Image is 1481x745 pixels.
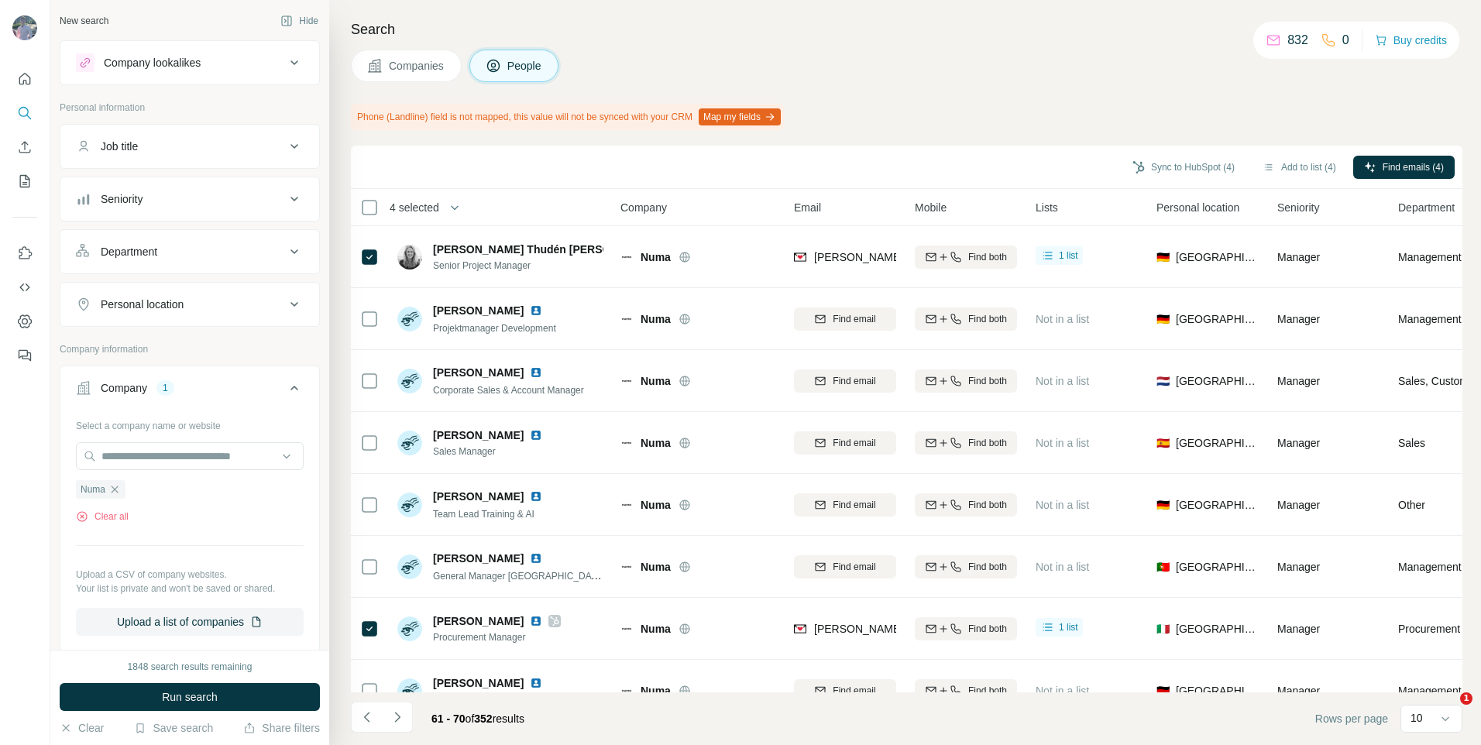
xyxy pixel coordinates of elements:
span: Numa [641,559,671,575]
button: Find email [794,369,896,393]
span: Manager [1277,685,1320,697]
img: LinkedIn logo [530,366,542,379]
span: 4 selected [390,200,439,215]
span: Find both [968,684,1007,698]
span: 🇩🇪 [1156,249,1170,265]
iframe: Intercom live chat [1428,692,1466,730]
span: [GEOGRAPHIC_DATA] [1176,683,1259,699]
span: Find both [968,374,1007,388]
span: Manager [1277,499,1320,511]
span: [GEOGRAPHIC_DATA] [1176,311,1259,327]
button: Run search [60,683,320,711]
span: 1 list [1059,249,1078,263]
span: [PERSON_NAME] [433,551,524,566]
button: Navigate to previous page [351,702,382,733]
button: Find email [794,679,896,702]
button: Use Surfe on LinkedIn [12,239,37,267]
p: 10 [1411,710,1423,726]
span: [GEOGRAPHIC_DATA] [1176,621,1259,637]
div: Company [101,380,147,396]
img: Avatar [397,554,422,579]
button: Search [12,99,37,127]
span: Find email [833,560,875,574]
img: Logo of Numa [620,313,633,325]
button: Seniority [60,180,319,218]
span: Find both [968,622,1007,636]
img: Logo of Numa [620,375,633,387]
button: Add to list (4) [1252,156,1347,179]
button: Find email [794,555,896,578]
span: 352 [474,712,492,725]
button: Clear [60,720,104,736]
span: results [431,712,524,725]
img: LinkedIn logo [530,490,542,503]
button: Map my fields [699,108,781,125]
span: Find both [968,498,1007,512]
span: Find emails (4) [1383,160,1444,174]
span: Project Manager [433,692,548,706]
button: Find emails (4) [1353,156,1455,179]
span: [GEOGRAPHIC_DATA] [1176,249,1259,265]
button: Clear all [76,510,129,524]
span: Numa [641,249,671,265]
span: Management [1398,559,1462,575]
button: Find both [915,555,1017,578]
button: Department [60,233,319,270]
button: Company lookalikes [60,44,319,81]
span: Not in a list [1036,685,1089,697]
span: Find both [968,250,1007,264]
span: Find email [833,312,875,326]
img: Avatar [397,245,422,270]
img: LinkedIn logo [530,304,542,317]
span: 1 [1460,692,1472,705]
span: General Manager [GEOGRAPHIC_DATA] [433,569,605,582]
span: Lists [1036,200,1058,215]
img: Logo of Numa [620,251,633,263]
span: 🇪🇸 [1156,435,1170,451]
span: Manager [1277,375,1320,387]
span: Sales [1398,435,1425,451]
button: Upload a list of companies [76,608,304,636]
p: Company information [60,342,320,356]
h4: Search [351,19,1462,40]
span: [PERSON_NAME] [433,613,524,629]
img: LinkedIn logo [530,429,542,441]
img: LinkedIn logo [530,615,542,627]
span: Numa [641,373,671,389]
span: Companies [389,58,445,74]
span: Company [620,200,667,215]
p: Upload a CSV of company websites. [76,568,304,582]
p: Your list is private and won't be saved or shared. [76,582,304,596]
span: [GEOGRAPHIC_DATA] [1176,373,1259,389]
span: 🇩🇪 [1156,311,1170,327]
span: People [507,58,543,74]
button: Navigate to next page [382,702,413,733]
span: Senior Project Manager [433,259,603,273]
img: provider findymail logo [794,621,806,637]
span: Manager [1277,251,1320,263]
img: LinkedIn logo [530,677,542,689]
button: Job title [60,128,319,165]
span: [GEOGRAPHIC_DATA] [1176,559,1259,575]
button: Sync to HubSpot (4) [1122,156,1246,179]
span: [PERSON_NAME][EMAIL_ADDRESS][DOMAIN_NAME] [814,251,1087,263]
img: Logo of Numa [620,499,633,511]
div: Personal location [101,297,184,312]
span: Find both [968,560,1007,574]
img: Logo of Numa [620,561,633,573]
p: 832 [1287,31,1308,50]
span: Numa [641,497,671,513]
span: Not in a list [1036,375,1089,387]
div: Select a company name or website [76,413,304,433]
span: Procurement [1398,621,1460,637]
span: Mobile [915,200,947,215]
button: Find both [915,493,1017,517]
span: Management [1398,311,1462,327]
span: Find email [833,498,875,512]
img: Logo of Numa [620,437,633,449]
span: 🇮🇹 [1156,621,1170,637]
img: provider findymail logo [794,249,806,265]
span: 1 list [1059,620,1078,634]
span: Corporate Sales & Account Manager [433,385,584,396]
button: Find email [794,307,896,331]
